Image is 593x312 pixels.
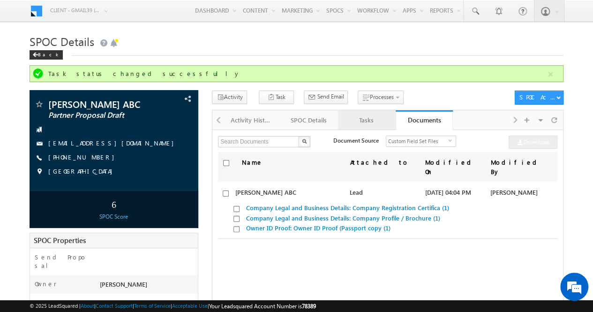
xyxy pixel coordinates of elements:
div: [DATE] 04:04 PM [424,182,489,203]
input: Check all records [223,160,229,166]
a: Company Legal and Business Details: Company Profile / Brochure (1) [246,214,440,222]
span: Custom Field Set Files [386,136,448,146]
div: Document Source [333,136,378,145]
div: SPOC Details [288,114,330,126]
span: © 2025 LeadSquared | | | | | [30,302,316,311]
span: select [448,138,456,143]
label: Send Proposal [35,253,91,270]
span: [PHONE_NUMBER] [48,153,119,162]
div: Kavita Pingale [489,182,546,203]
a: Owner ID Proof: Owner ID Proof (Passport copy (1) [246,224,390,232]
a: Contact Support [96,303,133,309]
li: Activity History [223,110,281,129]
div: Documents [403,115,446,124]
span: Processes [369,93,393,100]
label: Owner [35,280,57,288]
a: Tasks [338,110,396,130]
a: Activity History [223,110,281,130]
span: [GEOGRAPHIC_DATA] [48,167,117,176]
span: Modified By [490,158,540,175]
span: [PERSON_NAME] [99,280,147,288]
div: Back [30,50,63,60]
img: d_60004797649_company_0_60004797649 [16,49,39,61]
a: Back [30,50,68,58]
div: Activity History [231,114,272,126]
a: Terms of Service [134,303,171,309]
a: [PERSON_NAME] ABC [235,188,296,196]
a: Documents [396,110,453,130]
em: Start Chat [128,243,170,256]
span: Send Email [317,92,344,101]
a: Download [509,136,557,149]
div: SPOC Score [32,213,195,221]
span: SPOC Properties [34,236,86,245]
div: 6 [32,195,195,213]
button: Activity [212,91,247,104]
div: [URL][DOMAIN_NAME] [97,298,198,311]
button: Task [259,91,294,104]
a: Acceptable Use [172,303,208,309]
span: Attached to [350,158,413,166]
span: Client - gmail39 (78389) [50,6,99,15]
div: SPOC Actions [519,93,559,101]
a: Company Legal and Business Details: Company Registration Certifica (1) [246,204,449,212]
a: [EMAIL_ADDRESS][DOMAIN_NAME] [48,139,179,147]
img: Search [302,139,307,144]
div: Lead [349,182,424,203]
a: SPOC Details [280,110,338,130]
span: Your Leadsquared Account Number is [209,303,316,310]
span: SPOC Details [30,34,94,49]
button: Send Email [304,91,348,104]
button: Processes [358,91,404,104]
div: Chat with us now [49,49,158,61]
span: Modified On [425,158,474,175]
span: 78389 [302,303,316,310]
textarea: Type your message and hit 'Enter' [12,87,171,236]
div: Tasks [345,114,387,126]
div: Minimize live chat window [154,5,176,27]
button: SPOC Actions [515,91,563,105]
span: Partner Proposal Draft [48,111,152,120]
input: Search Documents [218,136,300,147]
span: Name [237,158,267,166]
span: [PERSON_NAME] ABC [48,99,152,109]
div: Task status changed successfully [48,69,547,78]
a: About [81,303,94,309]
